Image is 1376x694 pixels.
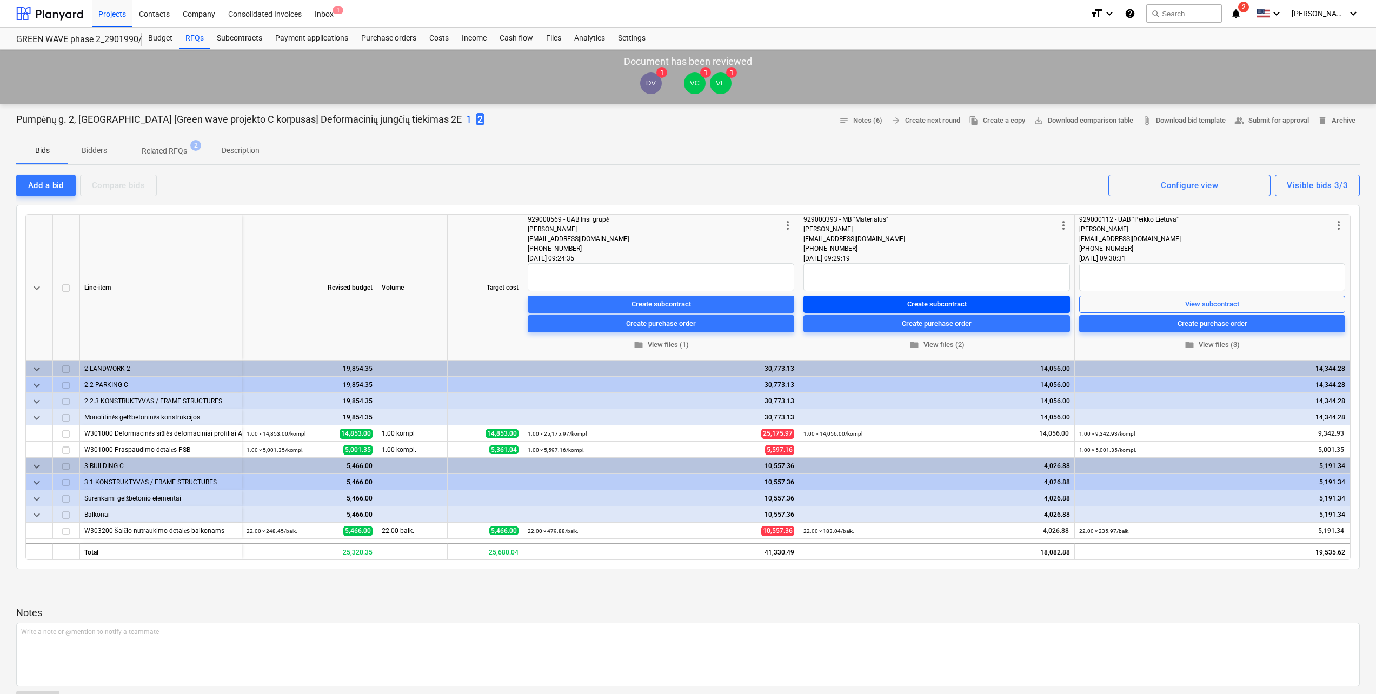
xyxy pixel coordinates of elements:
button: 1 [466,112,471,126]
span: 5,361.04 [489,445,519,454]
div: [PHONE_NUMBER] [803,244,1057,253]
span: 14,853.00 [340,429,373,439]
a: Cash flow [493,28,540,49]
i: keyboard_arrow_down [1103,7,1116,20]
div: 25,680.04 [448,543,523,559]
span: DV [646,79,656,87]
div: Surenkami gelžbetonio elementai [84,490,237,506]
span: keyboard_arrow_down [30,363,43,376]
span: folder [1185,340,1194,350]
div: 5,466.00 [247,474,373,490]
div: Valdas Eimontas [710,72,732,94]
div: 14,056.00 [803,409,1070,425]
div: 3.1 KONSTRUKTYVAS / FRAME STRUCTURES [84,474,237,490]
a: Purchase orders [355,28,423,49]
div: 4,026.88 [803,458,1070,474]
div: 2 LANDWORK 2 [84,361,237,376]
a: Income [455,28,493,49]
div: Create purchase order [626,317,696,330]
div: 30,773.13 [528,409,794,425]
div: Dovydas Vaicius [640,72,662,94]
div: 14,056.00 [803,361,1070,377]
div: [PERSON_NAME] [528,224,781,234]
span: [PERSON_NAME] [1292,9,1346,18]
div: 19,854.35 [247,377,373,393]
span: keyboard_arrow_down [30,395,43,408]
span: VC [690,79,700,87]
a: Analytics [568,28,611,49]
div: Volume [377,215,448,361]
button: Configure view [1108,175,1271,196]
div: Valentinas Cilcius [684,72,706,94]
div: RFQs [179,28,210,49]
div: 4,026.88 [803,490,1070,506]
div: W301000 Praspaudimo detalės PSB [84,442,237,457]
span: 2 [476,113,484,125]
div: 10,557.36 [528,474,794,490]
div: Total [80,543,242,559]
button: Submit for approval [1230,112,1313,129]
div: Create purchase order [1178,317,1247,330]
span: 10,557.36 [761,526,794,536]
small: 1.00 × 25,175.97 / kompl [528,431,587,437]
span: more_vert [1332,219,1345,232]
div: 5,191.34 [1079,490,1345,506]
div: 4,026.88 [803,474,1070,490]
div: 19,854.35 [247,361,373,377]
div: 30,773.13 [528,377,794,393]
span: 1 [726,67,737,78]
div: 5,191.34 [1079,506,1345,523]
div: 10,557.36 [528,490,794,506]
span: 5,597.16 [765,445,794,455]
button: Create purchase order [528,315,794,332]
button: Add a bid [16,175,76,196]
span: View files (1) [532,339,790,351]
div: Configure view [1161,178,1218,192]
div: [PHONE_NUMBER] [1079,244,1332,253]
span: attach_file [1142,116,1152,125]
small: 22.00 × 479.88 / balk. [528,528,579,534]
span: 4,026.88 [1042,526,1070,536]
div: Create subcontract [632,298,691,310]
span: Download bid template [1142,115,1226,127]
div: 25,320.35 [242,543,377,559]
div: 929000393 - MB "Materialus" [803,215,1057,224]
div: 14,056.00 [803,393,1070,409]
div: 22.00 balk. [377,523,448,539]
span: 5,001.35 [1317,445,1345,455]
button: View subcontract [1079,296,1345,313]
i: keyboard_arrow_down [1270,7,1283,20]
span: 5,466.00 [489,526,519,535]
span: keyboard_arrow_down [30,411,43,424]
div: [PERSON_NAME] [1079,224,1332,234]
div: 14,344.28 [1079,393,1345,409]
a: Budget [142,28,179,49]
button: View files (2) [803,337,1070,353]
small: 1.00 × 5,597.16 / kompl. [528,447,585,453]
iframe: Chat Widget [1322,642,1376,694]
p: Related RFQs [142,145,187,157]
span: more_vert [1057,219,1070,232]
span: 25,175.97 [761,429,794,439]
div: W303200 Šalčio nutraukimo detalės balkonams [84,523,237,538]
a: Download bid template [1138,112,1230,129]
button: Create subcontract [528,296,794,313]
div: 14,344.28 [1079,377,1345,393]
i: notifications [1231,7,1241,20]
span: folder [634,340,643,350]
div: [DATE] 09:30:31 [1079,253,1345,263]
div: 2.2.3 KONSTRUKTYVAS / FRAME STRUCTURES [84,393,237,409]
span: Create a copy [969,115,1025,127]
span: keyboard_arrow_down [30,282,43,295]
small: 1.00 × 14,853.00 / kompl [247,431,305,437]
button: View files (1) [528,337,794,353]
div: [PHONE_NUMBER] [528,244,781,253]
div: 5,191.34 [1079,458,1345,474]
div: Monolitinės gelžbetoninės konstrukcijos [84,409,237,425]
p: Bidders [81,145,107,156]
p: Description [222,145,260,156]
